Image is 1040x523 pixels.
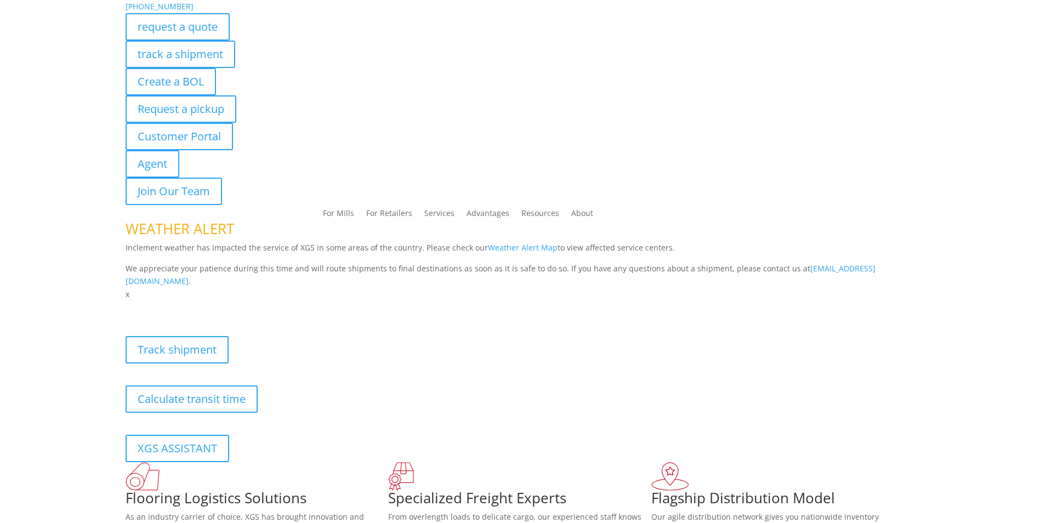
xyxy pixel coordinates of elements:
h1: Flooring Logistics Solutions [126,491,389,510]
a: Services [424,209,454,221]
a: Track shipment [126,336,229,363]
img: xgs-icon-total-supply-chain-intelligence-red [126,462,160,491]
span: WEATHER ALERT [126,219,234,238]
h1: Specialized Freight Experts [388,491,651,510]
a: track a shipment [126,41,235,68]
p: Inclement weather has impacted the service of XGS in some areas of the country. Please check our ... [126,241,915,262]
a: request a quote [126,13,230,41]
a: Create a BOL [126,68,216,95]
a: Advantages [467,209,509,221]
img: xgs-icon-focused-on-flooring-red [388,462,414,491]
a: Weather Alert Map [488,242,558,253]
a: Agent [126,150,179,178]
img: xgs-icon-flagship-distribution-model-red [651,462,689,491]
h1: Flagship Distribution Model [651,491,914,510]
a: For Retailers [366,209,412,221]
a: Join Our Team [126,178,222,205]
a: For Mills [323,209,354,221]
p: We appreciate your patience during this time and will route shipments to final destinations as so... [126,262,915,288]
a: Resources [521,209,559,221]
a: Customer Portal [126,123,233,150]
a: XGS ASSISTANT [126,435,229,462]
a: [PHONE_NUMBER] [126,1,194,12]
a: About [571,209,593,221]
b: Visibility, transparency, and control for your entire supply chain. [126,303,370,313]
a: Request a pickup [126,95,236,123]
p: x [126,288,915,301]
a: Calculate transit time [126,385,258,413]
